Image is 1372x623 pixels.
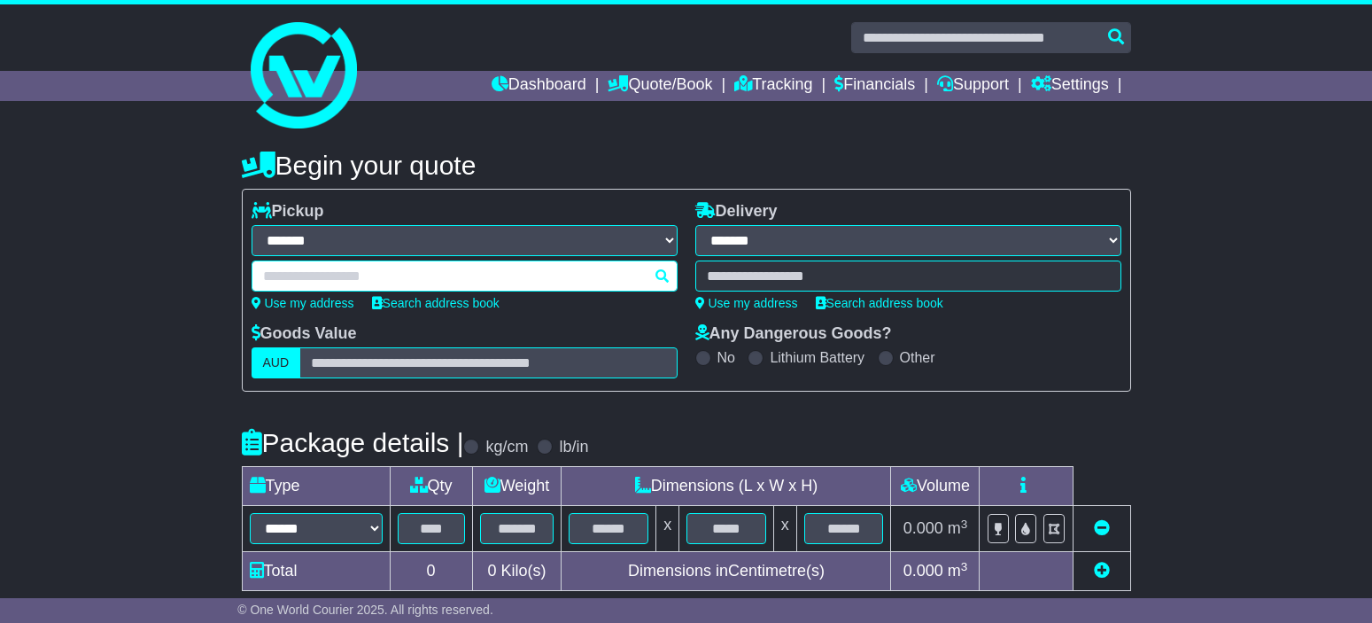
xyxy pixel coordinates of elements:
td: Weight [472,467,562,506]
label: Goods Value [252,324,357,344]
td: Dimensions in Centimetre(s) [562,552,891,591]
td: Volume [891,467,980,506]
label: kg/cm [485,438,528,457]
a: Search address book [372,296,500,310]
a: Remove this item [1094,519,1110,537]
span: © One World Courier 2025. All rights reserved. [237,603,493,617]
a: Dashboard [492,71,586,101]
label: Delivery [695,202,778,222]
a: Tracking [734,71,812,101]
td: Dimensions (L x W x H) [562,467,891,506]
label: Pickup [252,202,324,222]
td: x [656,506,679,552]
a: Search address book [816,296,943,310]
a: Add new item [1094,562,1110,580]
span: m [948,519,968,537]
td: 0 [390,552,472,591]
label: Lithium Battery [770,349,864,366]
label: Any Dangerous Goods? [695,324,892,344]
a: Use my address [252,296,354,310]
span: 0 [487,562,496,580]
label: Other [900,349,935,366]
td: x [773,506,796,552]
label: lb/in [559,438,588,457]
label: No [717,349,735,366]
td: Total [242,552,390,591]
h4: Begin your quote [242,151,1131,180]
a: Support [937,71,1009,101]
a: Use my address [695,296,798,310]
label: AUD [252,347,301,378]
sup: 3 [961,560,968,573]
td: Qty [390,467,472,506]
typeahead: Please provide city [252,261,678,292]
a: Financials [834,71,915,101]
span: 0.000 [903,519,943,537]
td: Type [242,467,390,506]
a: Quote/Book [608,71,712,101]
sup: 3 [961,518,968,531]
span: m [948,562,968,580]
td: Kilo(s) [472,552,562,591]
a: Settings [1031,71,1109,101]
h4: Package details | [242,428,464,457]
span: 0.000 [903,562,943,580]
